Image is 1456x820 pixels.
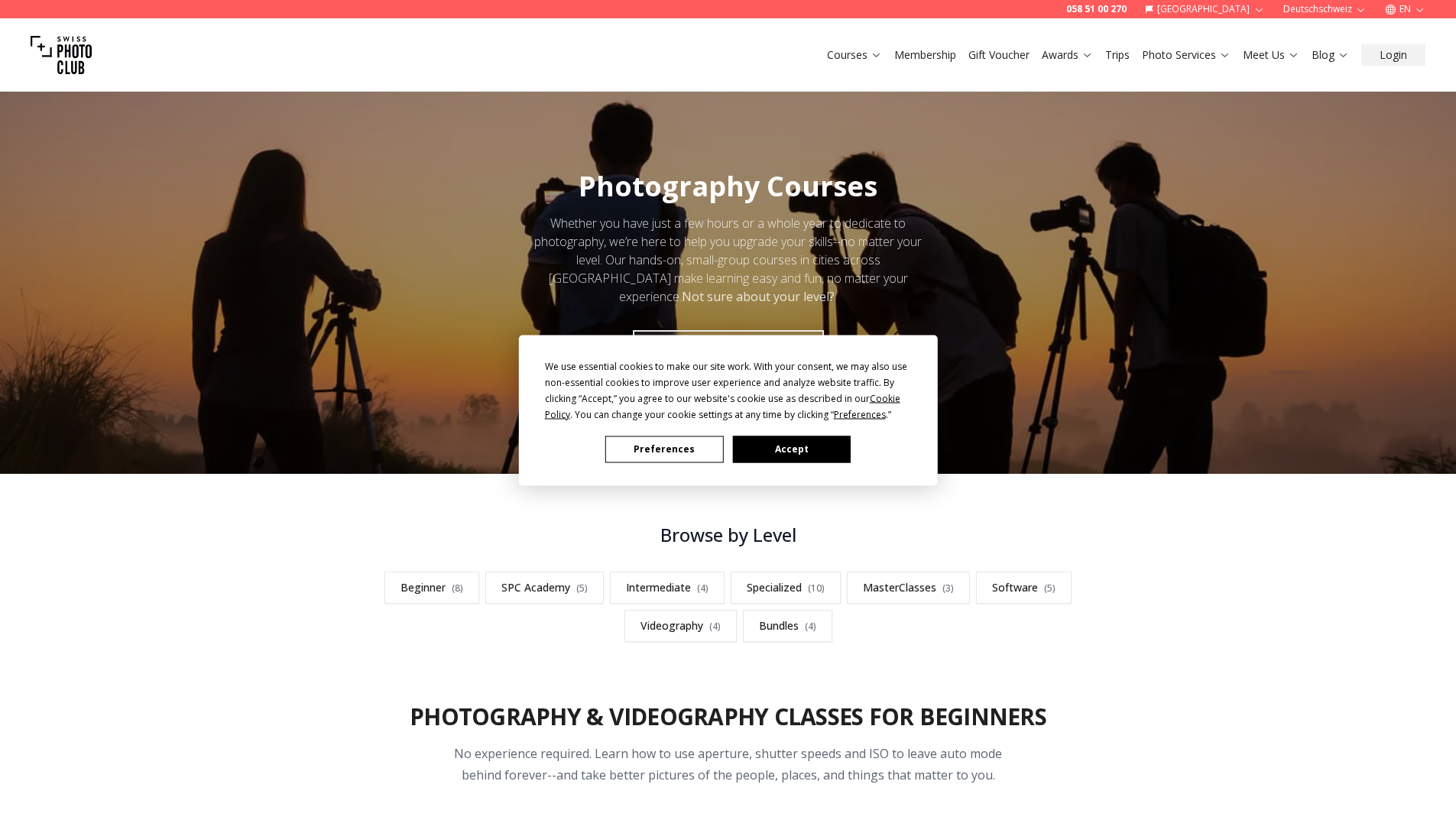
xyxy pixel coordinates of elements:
[518,335,937,485] div: Cookie Consent Prompt
[605,436,723,462] button: Preferences
[732,436,850,462] button: Accept
[545,358,912,422] div: We use essential cookies to make our site work. With your consent, we may also use non-essential ...
[545,391,900,420] span: Cookie Policy
[834,407,886,420] span: Preferences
